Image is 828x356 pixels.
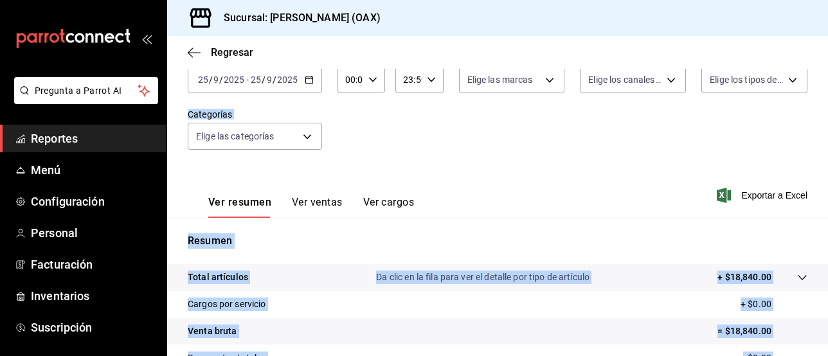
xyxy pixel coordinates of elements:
span: / [209,75,213,85]
button: Ver resumen [208,196,271,218]
span: Elige las categorías [196,130,274,143]
span: Inventarios [31,287,156,305]
span: Elige los tipos de orden [710,73,784,86]
button: Pregunta a Parrot AI [14,77,158,104]
span: Elige los canales de venta [588,73,662,86]
p: = $18,840.00 [717,325,807,338]
p: Venta bruta [188,325,237,338]
button: Ver ventas [292,196,343,218]
p: Da clic en la fila para ver el detalle por tipo de artículo [376,271,589,284]
span: - [246,75,249,85]
span: / [219,75,223,85]
span: Regresar [211,46,253,58]
div: navigation tabs [208,196,414,218]
input: -- [197,75,209,85]
span: Pregunta a Parrot AI [35,84,138,98]
p: + $0.00 [741,298,807,311]
p: Total artículos [188,271,248,284]
span: Suscripción [31,319,156,336]
h3: Sucursal: [PERSON_NAME] (OAX) [213,10,381,26]
span: Facturación [31,256,156,273]
p: Resumen [188,233,807,249]
span: Reportes [31,130,156,147]
input: -- [213,75,219,85]
span: Personal [31,224,156,242]
input: -- [250,75,262,85]
a: Pregunta a Parrot AI [9,93,158,107]
button: Ver cargos [363,196,415,218]
p: Cargos por servicio [188,298,266,311]
button: Exportar a Excel [719,188,807,203]
span: Elige las marcas [467,73,533,86]
button: Regresar [188,46,253,58]
span: Menú [31,161,156,179]
input: ---- [276,75,298,85]
input: -- [266,75,273,85]
label: Categorías [188,110,322,119]
span: Configuración [31,193,156,210]
input: ---- [223,75,245,85]
button: open_drawer_menu [141,33,152,44]
p: + $18,840.00 [717,271,771,284]
span: / [262,75,265,85]
span: / [273,75,276,85]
